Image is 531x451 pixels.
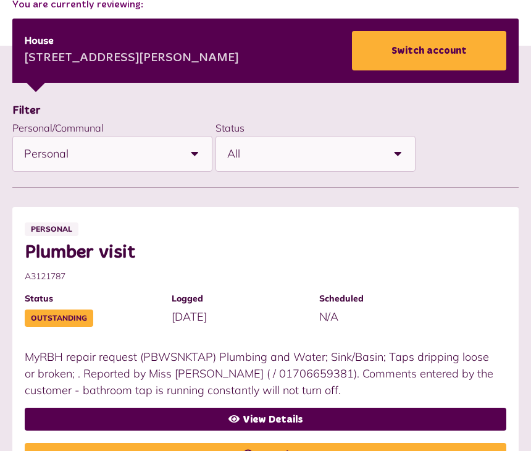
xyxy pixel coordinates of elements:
div: House [25,35,239,49]
p: MyRBH repair request (PBWSNKTAP) Plumbing and Water; Sink/Basin; Taps dripping loose or broken; .... [25,349,494,399]
span: Outstanding [25,310,93,327]
label: Status [215,122,245,135]
span: Logged [172,293,306,306]
a: Switch account [352,32,506,71]
span: A3121787 [25,271,494,284]
div: [STREET_ADDRESS][PERSON_NAME] [25,50,239,69]
span: Filter [12,106,41,117]
span: Status [25,293,159,306]
label: Personal/Communal [12,122,104,135]
span: Personal [25,223,78,237]
span: Plumber visit [25,242,494,264]
span: Scheduled [319,293,454,306]
a: View Details [25,408,506,431]
span: Personal [24,137,177,172]
span: All [227,137,380,172]
span: N/A [319,310,338,324]
span: [DATE] [172,310,207,324]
